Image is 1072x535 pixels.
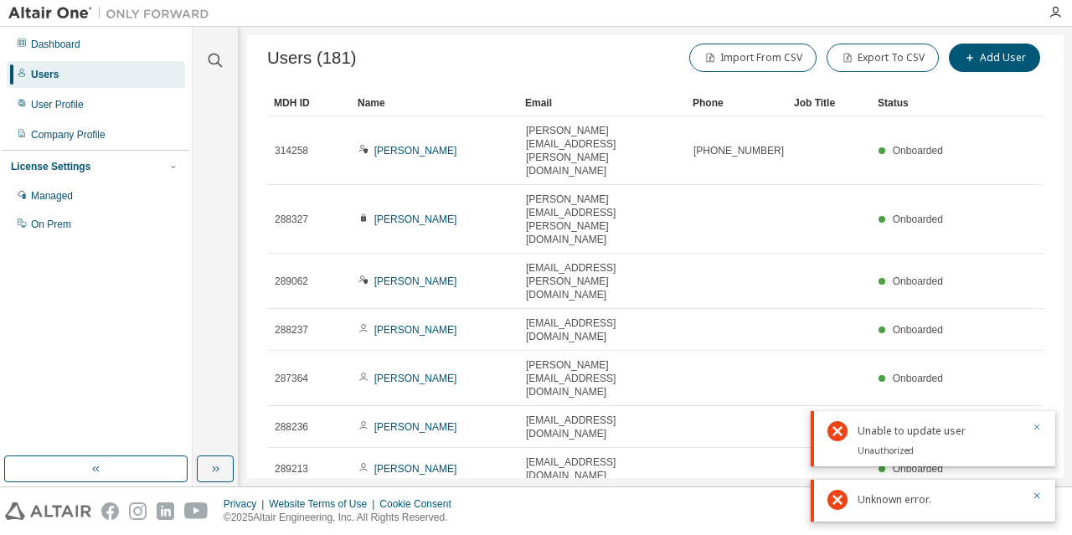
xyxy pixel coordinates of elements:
[858,443,1022,456] div: Unauthorized
[878,90,948,116] div: Status
[31,189,73,203] div: Managed
[267,49,357,68] span: Users (181)
[794,90,864,116] div: Job Title
[893,373,943,384] span: Onboarded
[858,421,1022,441] div: Unable to update user
[275,462,308,476] span: 289213
[269,497,379,511] div: Website Terms of Use
[11,160,90,173] div: License Settings
[374,145,457,157] a: [PERSON_NAME]
[31,68,59,81] div: Users
[374,324,457,336] a: [PERSON_NAME]
[31,128,106,141] div: Company Profile
[526,414,678,440] span: [EMAIL_ADDRESS][DOMAIN_NAME]
[374,213,457,225] a: [PERSON_NAME]
[224,497,269,511] div: Privacy
[275,372,308,385] span: 287364
[129,502,147,520] img: instagram.svg
[8,5,218,22] img: Altair One
[275,144,308,157] span: 314258
[224,511,461,525] p: © 2025 Altair Engineering, Inc. All Rights Reserved.
[379,497,461,511] div: Cookie Consent
[693,90,781,116] div: Phone
[526,316,678,343] span: [EMAIL_ADDRESS][DOMAIN_NAME]
[275,323,308,337] span: 288237
[858,490,1022,510] div: Unknown error.
[526,261,678,301] span: [EMAIL_ADDRESS][PERSON_NAME][DOMAIN_NAME]
[689,44,817,72] button: Import From CSV
[893,275,943,287] span: Onboarded
[693,144,784,157] span: [PHONE_NUMBER]
[526,193,678,246] span: [PERSON_NAME][EMAIL_ADDRESS][PERSON_NAME][DOMAIN_NAME]
[374,373,457,384] a: [PERSON_NAME]
[184,502,209,520] img: youtube.svg
[274,90,344,116] div: MDH ID
[526,455,678,482] span: [EMAIL_ADDRESS][DOMAIN_NAME]
[526,358,678,399] span: [PERSON_NAME][EMAIL_ADDRESS][DOMAIN_NAME]
[275,420,308,434] span: 288236
[374,463,457,475] a: [PERSON_NAME]
[525,90,679,116] div: Email
[526,124,678,177] span: [PERSON_NAME][EMAIL_ADDRESS][PERSON_NAME][DOMAIN_NAME]
[893,463,943,475] span: Onboarded
[275,213,308,226] span: 288327
[893,145,943,157] span: Onboarded
[101,502,119,520] img: facebook.svg
[31,218,71,231] div: On Prem
[893,324,943,336] span: Onboarded
[827,44,939,72] button: Export To CSV
[31,38,80,51] div: Dashboard
[31,98,84,111] div: User Profile
[374,275,457,287] a: [PERSON_NAME]
[949,44,1040,72] button: Add User
[275,275,308,288] span: 289062
[358,90,512,116] div: Name
[5,502,91,520] img: altair_logo.svg
[157,502,174,520] img: linkedin.svg
[374,421,457,433] a: [PERSON_NAME]
[893,213,943,225] span: Onboarded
